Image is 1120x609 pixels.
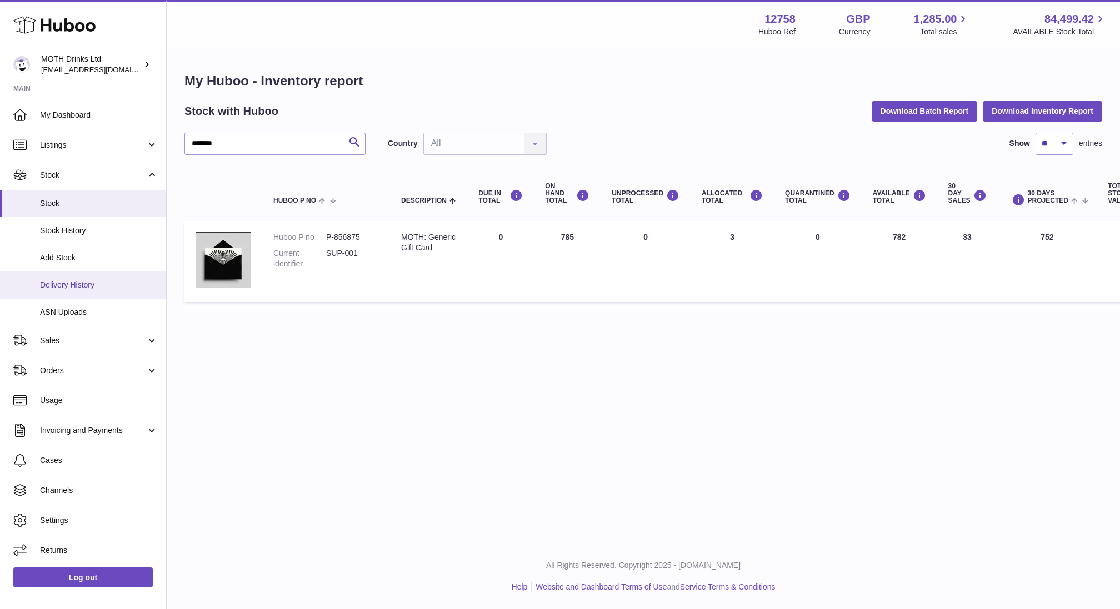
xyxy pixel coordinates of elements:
span: [EMAIL_ADDRESS][DOMAIN_NAME] [41,65,163,74]
span: Usage [40,395,158,406]
span: Stock [40,170,146,180]
span: Orders [40,365,146,376]
span: Channels [40,485,158,496]
td: 752 [998,221,1097,302]
div: MOTH Drinks Ltd [41,54,141,75]
dt: Huboo P no [273,232,326,243]
span: Stock History [40,225,158,236]
span: Cases [40,455,158,466]
span: entries [1079,138,1102,149]
label: Show [1009,138,1030,149]
div: Huboo Ref [758,27,796,37]
div: UNPROCESSED Total [612,189,679,204]
span: Returns [40,545,158,556]
div: Currency [839,27,871,37]
a: Service Terms & Conditions [680,582,776,591]
div: QUARANTINED Total [785,189,851,204]
span: 0 [816,233,820,241]
p: All Rights Reserved. Copyright 2025 - [DOMAIN_NAME] [176,560,1111,571]
span: 30 DAYS PROJECTED [1028,190,1068,204]
span: AVAILABLE Stock Total [1013,27,1107,37]
li: and [532,582,775,592]
div: MOTH: Generic Gift Card [401,232,456,253]
img: product image [196,232,251,288]
div: DUE IN TOTAL [478,189,523,204]
a: Website and Dashboard Terms of Use [536,582,667,591]
h2: Stock with Huboo [184,104,278,119]
button: Download Batch Report [872,101,978,121]
div: ALLOCATED Total [702,189,763,204]
label: Country [388,138,418,149]
div: 30 DAY SALES [948,183,987,205]
td: 0 [467,221,534,302]
a: Log out [13,567,153,587]
span: Sales [40,335,146,346]
span: Settings [40,515,158,526]
span: Stock [40,198,158,209]
span: Listings [40,140,146,150]
span: Huboo P no [273,197,316,204]
strong: GBP [846,12,870,27]
span: My Dashboard [40,110,158,120]
a: 1,285.00 Total sales [914,12,970,37]
img: orders@mothdrinks.com [13,56,30,73]
div: ON HAND Total [545,183,589,205]
span: Total sales [920,27,969,37]
td: 3 [691,221,774,302]
span: Invoicing and Payments [40,425,146,436]
span: Add Stock [40,253,158,263]
span: ASN Uploads [40,307,158,318]
div: AVAILABLE Total [873,189,926,204]
a: Help [512,582,528,591]
td: 785 [534,221,601,302]
h1: My Huboo - Inventory report [184,72,1102,90]
a: 84,499.42 AVAILABLE Stock Total [1013,12,1107,37]
td: 33 [937,221,998,302]
span: Delivery History [40,280,158,290]
dt: Current identifier [273,248,326,269]
td: 782 [862,221,937,302]
span: 84,499.42 [1044,12,1094,27]
button: Download Inventory Report [983,101,1102,121]
strong: 12758 [764,12,796,27]
dd: SUP-001 [326,248,379,269]
span: 1,285.00 [914,12,957,27]
dd: P-856875 [326,232,379,243]
span: Description [401,197,447,204]
td: 0 [601,221,691,302]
